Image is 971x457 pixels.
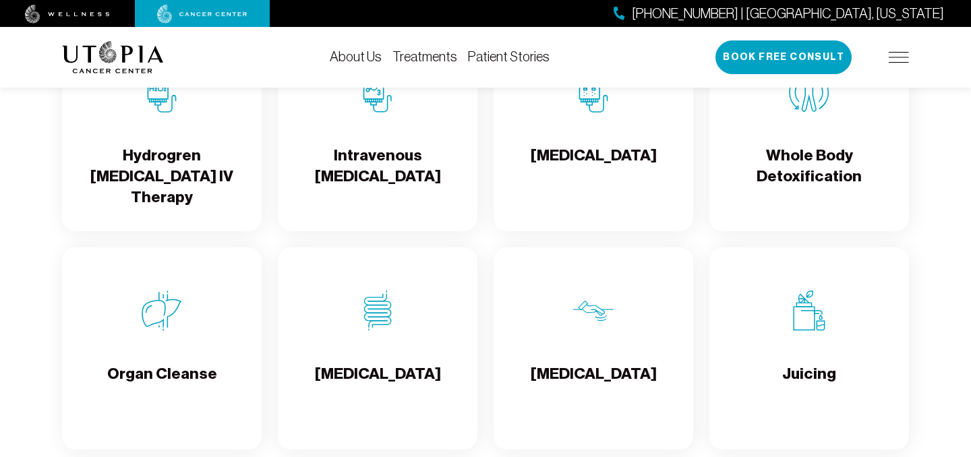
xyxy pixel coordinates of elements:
img: Organ Cleanse [142,291,182,331]
a: [PHONE_NUMBER] | [GEOGRAPHIC_DATA], [US_STATE] [614,4,944,24]
h4: Intravenous [MEDICAL_DATA] [289,145,467,189]
a: Intravenous Ozone TherapyIntravenous [MEDICAL_DATA] [278,29,477,231]
a: JuicingJuicing [709,247,909,450]
h4: [MEDICAL_DATA] [531,363,657,407]
span: [PHONE_NUMBER] | [GEOGRAPHIC_DATA], [US_STATE] [632,4,944,24]
h4: [MEDICAL_DATA] [315,363,441,407]
img: logo [62,41,164,73]
img: cancer center [157,5,247,24]
a: Colon Therapy[MEDICAL_DATA] [278,247,477,450]
img: Colon Therapy [357,291,398,331]
h4: Hydrogren [MEDICAL_DATA] IV Therapy [73,145,251,208]
h4: Organ Cleanse [107,363,217,407]
img: Chelation Therapy [573,72,614,113]
a: Hydrogren Peroxide IV TherapyHydrogren [MEDICAL_DATA] IV Therapy [62,29,262,231]
h4: [MEDICAL_DATA] [531,145,657,189]
img: Lymphatic Massage [573,291,614,331]
img: Intravenous Ozone Therapy [357,72,398,113]
a: Lymphatic Massage[MEDICAL_DATA] [494,247,693,450]
a: About Us [330,49,382,64]
img: wellness [25,5,110,24]
img: icon-hamburger [889,52,909,63]
a: Treatments [392,49,457,64]
a: Chelation Therapy[MEDICAL_DATA] [494,29,693,231]
a: Patient Stories [468,49,550,64]
button: Book Free Consult [715,40,852,74]
img: Hydrogren Peroxide IV Therapy [142,72,182,113]
a: Organ CleanseOrgan Cleanse [62,247,262,450]
a: Whole Body DetoxificationWhole Body Detoxification [709,29,909,231]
